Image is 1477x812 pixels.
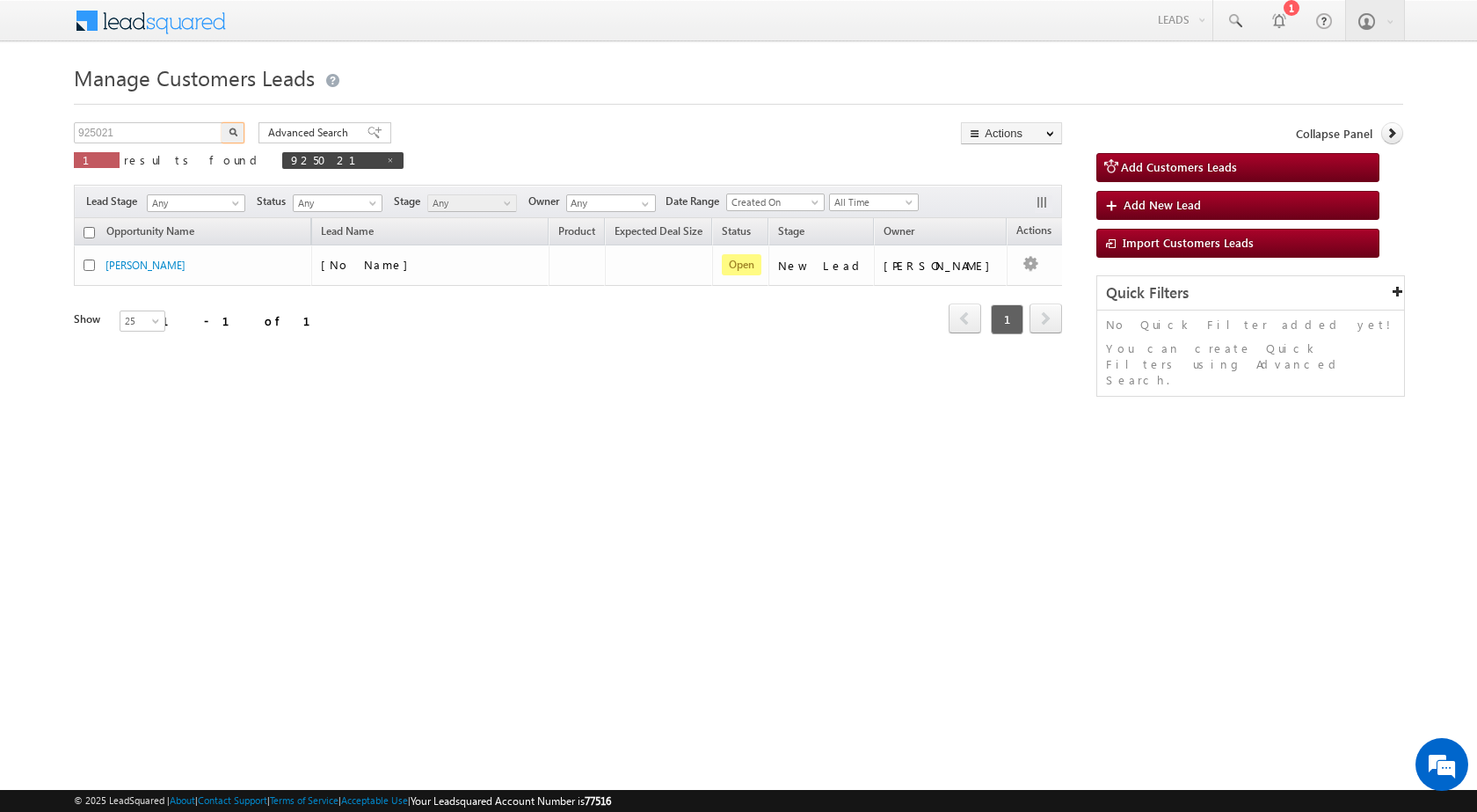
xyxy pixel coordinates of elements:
span: Import Customers Leads [1123,235,1254,250]
div: 1 - 1 of 1 [162,311,331,331]
p: You can create Quick Filters using Advanced Search. [1106,340,1395,388]
input: Type to Search [566,194,656,212]
a: Contact Support [198,794,267,806]
a: Acceptable Use [341,794,408,806]
span: Status [257,194,293,209]
span: Opportunity Name [106,224,194,238]
a: next [1030,305,1062,333]
span: 1 [83,152,111,167]
a: 25 [120,311,165,332]
div: [PERSON_NAME] [884,258,999,274]
span: All Time [830,194,913,210]
a: Status [713,222,760,245]
input: Check all records [84,227,95,238]
button: Actions [961,122,1062,144]
span: Stage [778,224,804,238]
span: Actions [1008,221,1060,244]
span: Owner [528,194,566,209]
a: Expected Deal Size [606,222,711,245]
a: Created On [726,194,825,211]
span: 925021 [291,152,377,167]
span: Add Customers Leads [1121,159,1237,174]
span: Product [558,224,595,238]
a: Opportunity Name [98,222,203,245]
span: Created On [727,194,819,210]
span: 77516 [585,794,611,808]
div: Quick Filters [1097,276,1404,311]
span: [No Name] [321,257,417,272]
a: About [170,794,195,806]
span: © 2025 LeadSquared | | | | | [74,793,611,809]
a: Any [293,194,382,212]
span: Collapse Panel [1296,126,1372,142]
a: Any [427,194,517,212]
span: Open [722,254,761,275]
span: Date Range [666,194,726,209]
span: Any [148,195,239,211]
a: Any [147,194,245,212]
a: prev [949,305,981,333]
a: [PERSON_NAME] [105,259,186,272]
span: next [1030,304,1062,333]
span: Add New Lead [1124,197,1201,212]
a: Stage [769,222,813,245]
div: New Lead [778,258,866,274]
span: Owner [884,224,914,238]
div: Show [74,311,105,327]
a: All Time [829,194,919,211]
a: Terms of Service [270,794,338,806]
span: Lead Stage [86,194,144,209]
span: Any [428,195,512,211]
span: Stage [394,194,427,209]
img: Search [229,128,237,136]
p: No Quick Filter added yet! [1106,317,1395,333]
span: results found [124,152,264,167]
span: Lead Name [312,222,382,245]
span: Expected Deal Size [615,224,702,238]
span: 1 [991,304,1023,334]
span: Your Leadsquared Account Number is [411,794,611,808]
span: Advanced Search [268,125,353,141]
span: Manage Customers Leads [74,63,315,91]
a: Show All Items [632,195,654,213]
span: 25 [120,313,167,329]
span: prev [949,304,981,333]
span: Any [294,195,377,211]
